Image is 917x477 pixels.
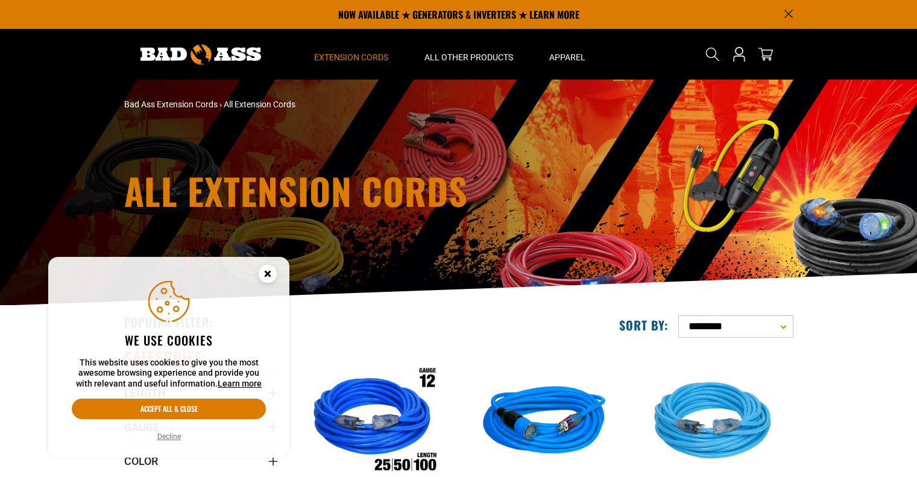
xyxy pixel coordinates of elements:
p: This website uses cookies to give you the most awesome browsing experience and provide you with r... [72,358,266,390]
nav: breadcrumbs [124,98,564,111]
aside: Cookie Consent [48,257,289,458]
h1: All Extension Cords [124,172,564,209]
span: › [219,100,222,109]
img: Bad Ass Extension Cords [140,45,261,65]
a: Learn more [218,379,262,388]
button: Accept all & close [72,399,266,419]
summary: Search [703,45,722,64]
span: All Extension Cords [224,100,295,109]
a: Bad Ass Extension Cords [124,100,218,109]
summary: Extension Cords [296,29,406,80]
span: Apparel [549,52,585,63]
summary: Apparel [531,29,603,80]
h2: We use cookies [72,332,266,348]
span: Color [124,454,158,468]
label: Sort by: [619,317,669,333]
summary: All Other Products [406,29,531,80]
span: All Other Products [424,52,513,63]
span: Extension Cords [314,52,388,63]
button: Decline [154,431,184,443]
